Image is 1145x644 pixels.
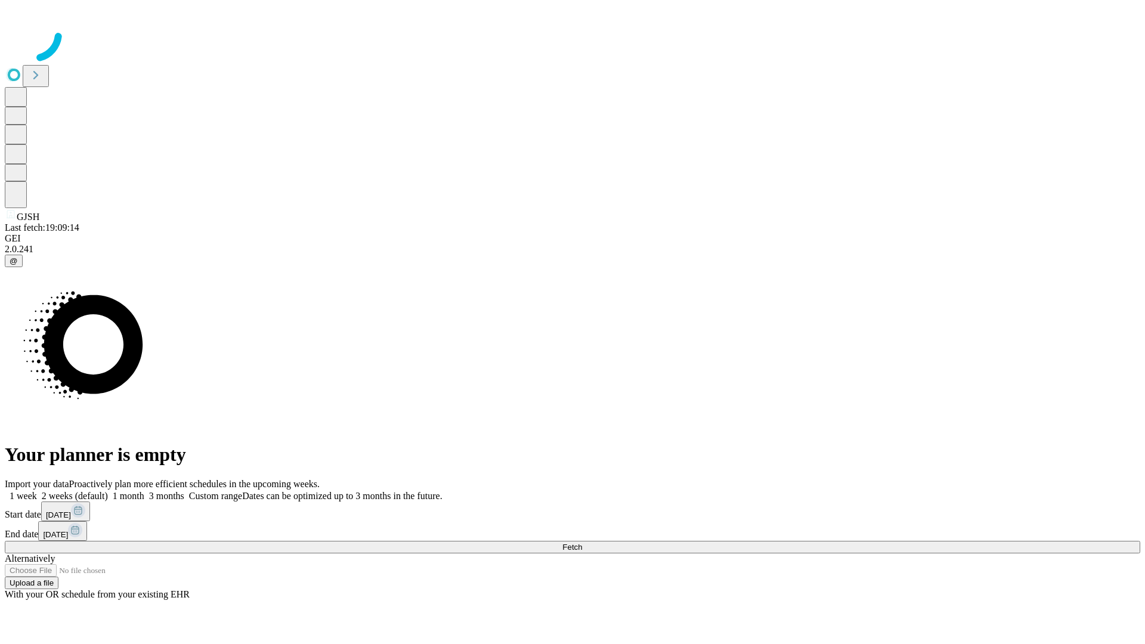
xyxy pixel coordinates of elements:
[189,491,242,501] span: Custom range
[38,521,87,541] button: [DATE]
[5,589,190,599] span: With your OR schedule from your existing EHR
[5,255,23,267] button: @
[41,501,90,521] button: [DATE]
[5,577,58,589] button: Upload a file
[10,491,37,501] span: 1 week
[242,491,442,501] span: Dates can be optimized up to 3 months in the future.
[42,491,108,501] span: 2 weeks (default)
[5,444,1140,466] h1: Your planner is empty
[5,541,1140,553] button: Fetch
[17,212,39,222] span: GJSH
[5,501,1140,521] div: Start date
[562,543,582,552] span: Fetch
[5,521,1140,541] div: End date
[5,479,69,489] span: Import your data
[5,222,79,233] span: Last fetch: 19:09:14
[69,479,320,489] span: Proactively plan more efficient schedules in the upcoming weeks.
[5,244,1140,255] div: 2.0.241
[10,256,18,265] span: @
[149,491,184,501] span: 3 months
[5,553,55,563] span: Alternatively
[43,530,68,539] span: [DATE]
[5,233,1140,244] div: GEI
[46,510,71,519] span: [DATE]
[113,491,144,501] span: 1 month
